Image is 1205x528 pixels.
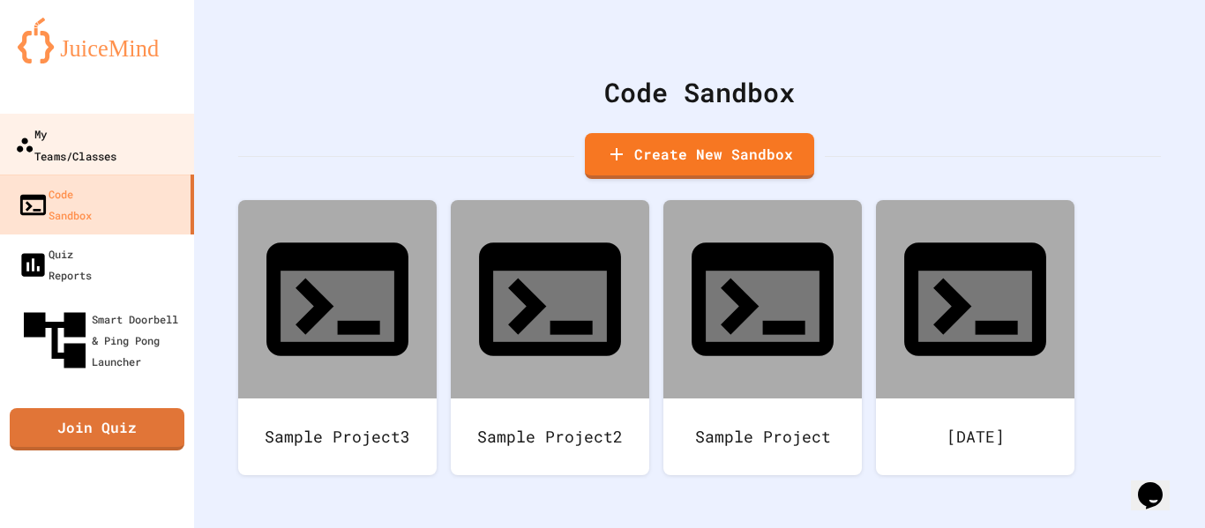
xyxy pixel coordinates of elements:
iframe: chat widget [1131,457,1187,510]
a: Join Quiz [10,408,184,450]
div: Smart Doorbell & Ping Pong Launcher [18,303,187,377]
div: Sample Project2 [451,398,649,475]
div: My Teams/Classes [15,123,116,166]
a: Create New Sandbox [585,133,814,179]
a: [DATE] [876,200,1074,475]
div: Sample Project3 [238,398,437,475]
div: Code Sandbox [18,183,92,226]
div: Quiz Reports [18,243,92,286]
div: Sample Project [663,398,862,475]
div: Code Sandbox [238,72,1161,112]
a: Sample Project [663,200,862,475]
a: Sample Project2 [451,200,649,475]
div: [DATE] [876,398,1074,475]
a: Sample Project3 [238,200,437,475]
img: logo-orange.svg [18,18,176,63]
